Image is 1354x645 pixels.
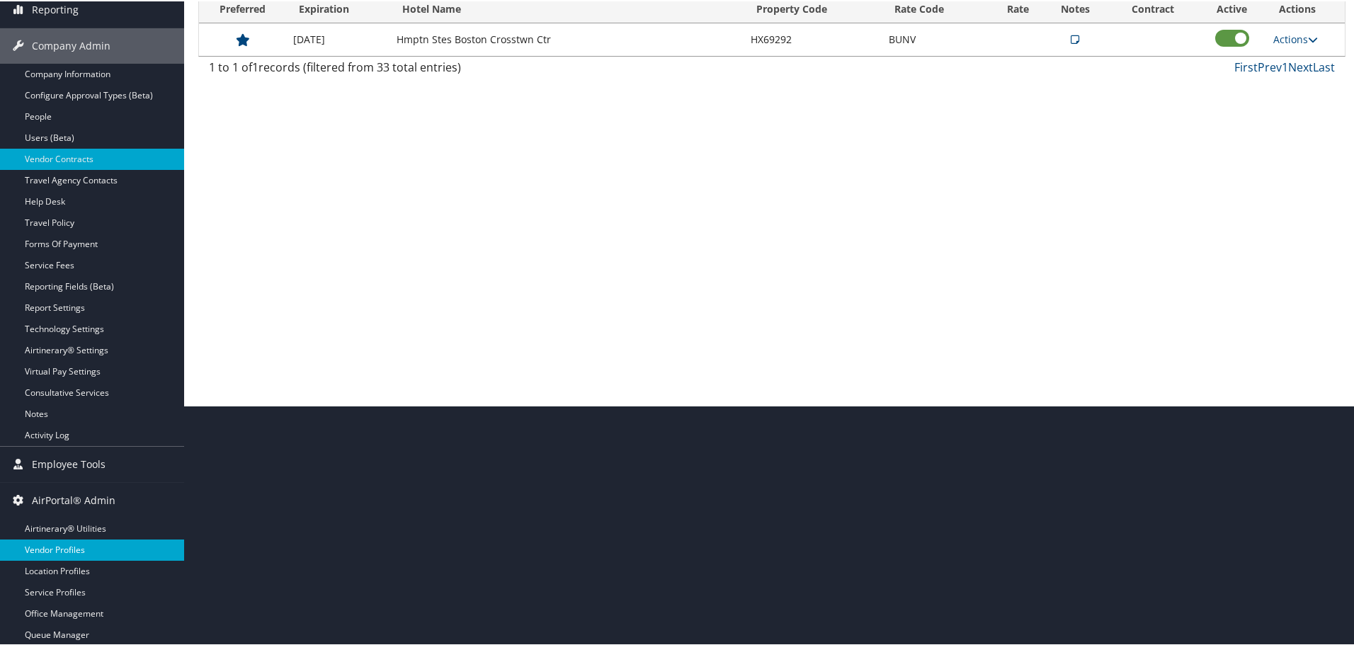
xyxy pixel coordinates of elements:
[286,22,389,55] td: [DATE]
[1288,58,1313,74] a: Next
[252,58,258,74] span: 1
[32,481,115,517] span: AirPortal® Admin
[32,445,106,481] span: Employee Tools
[1282,58,1288,74] a: 1
[1234,58,1258,74] a: First
[1273,31,1318,45] a: Actions
[744,22,882,55] td: HX69292
[1258,58,1282,74] a: Prev
[209,57,474,81] div: 1 to 1 of records (filtered from 33 total entries)
[1313,58,1335,74] a: Last
[32,27,110,62] span: Company Admin
[882,22,984,55] td: BUNV
[389,22,744,55] td: Hmptn Stes Boston Crosstwn Ctr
